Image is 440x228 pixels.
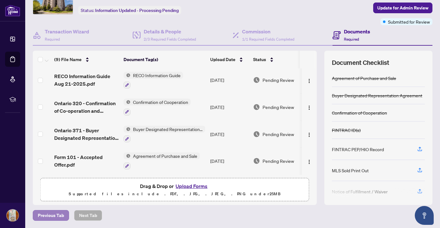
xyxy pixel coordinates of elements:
span: Buyer Designated Representation Agreement [130,126,205,133]
button: Logo [304,129,314,139]
span: Ontario 371 - Buyer Designated Representation Agreement Aug 21-2025.pdf [54,127,119,142]
span: RECO Information Guide [130,72,183,79]
img: Document Status [253,77,260,83]
button: Logo [304,156,314,166]
img: Status Icon [124,99,130,105]
th: Upload Date [208,51,251,68]
img: Logo [307,132,312,137]
span: Upload Date [210,56,235,63]
button: Open asap [415,206,434,225]
div: FINTRAC PEP/HIO Record [332,146,384,153]
img: Document Status [253,104,260,111]
div: Confirmation of Cooperation [332,109,387,116]
h4: Details & People [144,28,196,35]
span: Confirmation of Cooperation [130,99,191,105]
img: Document Status [253,131,260,138]
span: Required [45,37,60,42]
button: Status IconAgreement of Purchase and Sale [124,152,200,169]
span: Update for Admin Review [377,3,428,13]
span: Drag & Drop or [140,182,209,190]
h4: Transaction Wizard [45,28,89,35]
div: Agreement of Purchase and Sale [332,75,396,82]
div: MLS Sold Print Out [332,167,369,174]
span: Form 101 - Accepted Offer.pdf [54,153,119,168]
h4: Commission [242,28,294,35]
button: Logo [304,102,314,112]
button: Upload Forms [174,182,209,190]
button: Next Tab [74,210,102,221]
button: Status IconRECO Information Guide [124,72,183,89]
h4: Documents [344,28,370,35]
img: Status Icon [124,72,130,79]
button: Logo [304,75,314,85]
span: Pending Review [263,104,294,111]
img: Status Icon [124,126,130,133]
span: (9) File Name [54,56,82,63]
div: Buyer Designated Representation Agreement [332,92,422,99]
span: RECO Information Guide Aug 21-2025.pdf [54,72,119,88]
span: Submitted for Review [388,18,430,25]
td: [DATE] [208,67,251,94]
p: Supported files include .PDF, .JPG, .JPEG, .PNG under 25 MB [44,190,305,198]
img: Logo [307,159,312,164]
img: Status Icon [124,152,130,159]
button: Status IconBuyer Designated Representation Agreement [124,126,205,143]
button: Status IconConfirmation of Cooperation [124,99,191,116]
img: Document Status [253,157,260,164]
td: [DATE] [208,121,251,148]
span: Status [253,56,266,63]
span: Drag & Drop orUpload FormsSupported files include .PDF, .JPG, .JPEG, .PNG under25MB [41,178,309,202]
img: logo [5,5,20,16]
img: Logo [307,78,312,83]
span: Ontario 320 - Confirmation of Co-operation and Representation.pdf [54,100,119,115]
button: Update for Admin Review [373,3,432,13]
span: Document Checklist [332,58,389,67]
th: Status [251,51,304,68]
div: FINTRAC ID(s) [332,127,361,134]
span: Pending Review [263,77,294,83]
span: Agreement of Purchase and Sale [130,152,200,159]
span: Required [344,37,359,42]
th: (9) File Name [52,51,121,68]
th: Document Tag(s) [121,51,208,68]
img: Logo [307,105,312,110]
span: Pending Review [263,131,294,138]
button: Previous Tab [33,210,69,221]
span: 1/1 Required Fields Completed [242,37,294,42]
img: Profile Icon [7,209,19,221]
span: Pending Review [263,157,294,164]
span: Previous Tab [38,210,64,220]
span: Information Updated - Processing Pending [95,8,179,13]
span: 2/3 Required Fields Completed [144,37,196,42]
td: [DATE] [208,147,251,174]
td: [DATE] [208,94,251,121]
div: Status: [78,6,181,14]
